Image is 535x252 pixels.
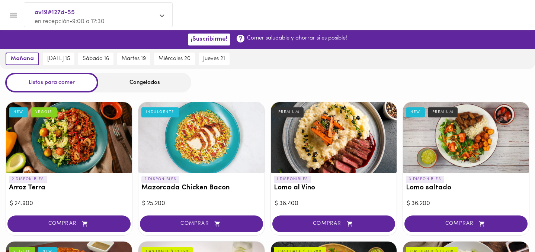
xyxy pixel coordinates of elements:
[274,107,304,117] div: PREMIUM
[404,215,528,232] button: COMPRAR
[9,107,28,117] div: NEW
[141,107,179,117] div: INDULGENTE
[142,199,261,208] div: $ 25.200
[117,53,150,65] button: martes 19
[7,215,131,232] button: COMPRAR
[274,176,311,183] p: 1 DISPONIBLES
[9,184,129,192] h3: Arroz Terra
[274,184,394,192] h3: Lomo al Vino
[203,56,225,62] span: jueves 21
[47,56,70,62] span: [DATE] 15
[406,107,425,117] div: NEW
[188,34,230,45] button: ¡Suscribirme!
[83,56,109,62] span: sábado 16
[122,56,146,62] span: martes 19
[275,199,393,208] div: $ 38.400
[6,53,39,65] button: mañana
[158,56,190,62] span: miércoles 20
[492,209,528,245] iframe: Messagebird Livechat Widget
[282,221,386,227] span: COMPRAR
[140,215,263,232] button: COMPRAR
[271,102,397,173] div: Lomo al Vino
[247,34,347,42] p: Comer saludable y ahorrar si es posible!
[98,73,191,92] div: Congelados
[11,56,34,62] span: mañana
[191,36,227,43] span: ¡Suscribirme!
[272,215,395,232] button: COMPRAR
[428,107,458,117] div: PREMIUM
[199,53,230,65] button: jueves 21
[406,176,444,183] p: 3 DISPONIBLES
[138,102,265,173] div: Mazorcada Chicken Bacon
[149,221,254,227] span: COMPRAR
[10,199,128,208] div: $ 24.900
[4,6,23,24] button: Menu
[403,102,529,173] div: Lomo saltado
[414,221,518,227] span: COMPRAR
[78,53,113,65] button: sábado 16
[6,102,132,173] div: Arroz Terra
[407,199,525,208] div: $ 36.200
[35,19,105,25] span: en recepción • 9:00 a 12:30
[9,176,47,183] p: 2 DISPONIBLES
[35,8,154,18] span: av19#127d-55
[406,184,526,192] h3: Lomo saltado
[17,221,121,227] span: COMPRAR
[43,53,74,65] button: [DATE] 15
[141,176,180,183] p: 2 DISPONIBLES
[5,73,98,92] div: Listos para comer
[141,184,262,192] h3: Mazorcada Chicken Bacon
[154,53,195,65] button: miércoles 20
[31,107,57,117] div: VEGGIE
